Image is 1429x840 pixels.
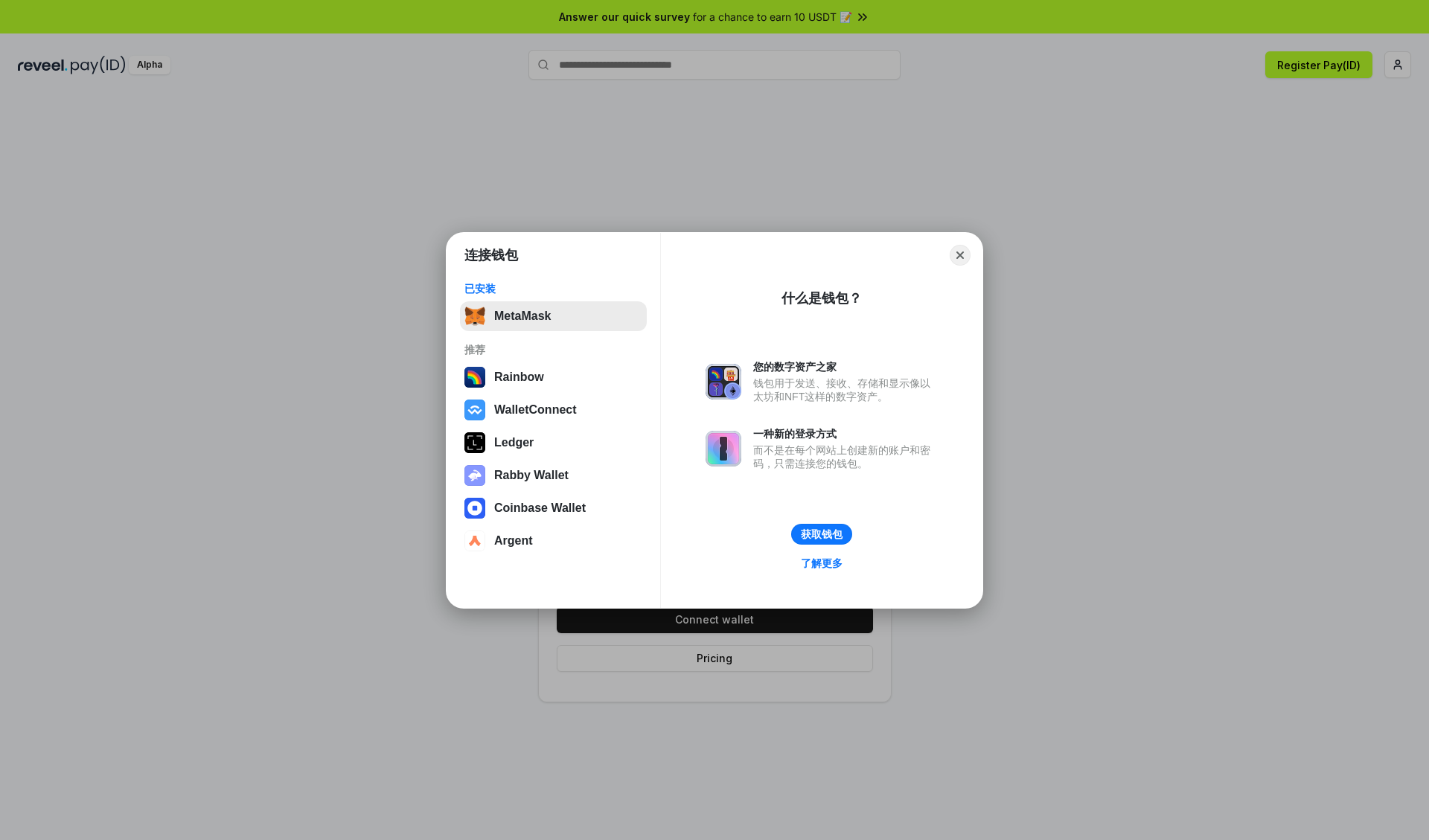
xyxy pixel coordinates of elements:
[460,301,647,331] button: MetaMask
[494,501,586,515] div: Coinbase Wallet
[753,360,938,373] div: 您的数字资产之家
[464,530,485,551] img: svg+xml,%3Csvg%20width%3D%2228%22%20height%3D%2228%22%20viewBox%3D%220%200%2028%2028%22%20fill%3D...
[494,436,534,449] div: Ledger
[494,403,577,417] div: WalletConnect
[791,524,852,545] button: 获取钱包
[464,282,642,295] div: 已安装
[464,432,485,453] img: svg+xml,%3Csvg%20xmlns%3D%22http%3A%2F%2Fwww.w3.org%2F2000%2Fsvg%22%20width%3D%2228%22%20height%3...
[950,245,971,266] button: Close
[460,395,647,425] button: WalletConnect
[464,465,485,486] img: svg+xml,%3Csvg%20xmlns%3D%22http%3A%2F%2Fwww.w3.org%2F2000%2Fsvg%22%20fill%3D%22none%22%20viewBox...
[753,376,938,403] div: 钱包用于发送、接收、存储和显示像以太坊和NFT这样的数字资产。
[464,246,518,264] h1: 连接钱包
[792,554,851,573] a: 了解更多
[706,364,741,400] img: svg+xml,%3Csvg%20xmlns%3D%22http%3A%2F%2Fwww.w3.org%2F2000%2Fsvg%22%20fill%3D%22none%22%20viewBox...
[460,461,647,490] button: Rabby Wallet
[801,528,843,541] div: 获取钱包
[494,310,551,323] div: MetaMask
[781,289,862,307] div: 什么是钱包？
[494,469,569,482] div: Rabby Wallet
[494,534,533,548] div: Argent
[753,443,938,470] div: 而不是在每个网站上创建新的账户和密码，只需连接您的钱包。
[464,306,485,327] img: svg+xml,%3Csvg%20fill%3D%22none%22%20height%3D%2233%22%20viewBox%3D%220%200%2035%2033%22%20width%...
[801,557,843,570] div: 了解更多
[460,428,647,458] button: Ledger
[464,498,485,519] img: svg+xml,%3Csvg%20width%3D%2228%22%20height%3D%2228%22%20viewBox%3D%220%200%2028%2028%22%20fill%3D...
[494,371,544,384] div: Rainbow
[706,431,741,467] img: svg+xml,%3Csvg%20xmlns%3D%22http%3A%2F%2Fwww.w3.org%2F2000%2Fsvg%22%20fill%3D%22none%22%20viewBox...
[464,367,485,388] img: svg+xml,%3Csvg%20width%3D%22120%22%20height%3D%22120%22%20viewBox%3D%220%200%20120%20120%22%20fil...
[464,343,642,356] div: 推荐
[460,493,647,523] button: Coinbase Wallet
[460,362,647,392] button: Rainbow
[464,400,485,420] img: svg+xml,%3Csvg%20width%3D%2228%22%20height%3D%2228%22%20viewBox%3D%220%200%2028%2028%22%20fill%3D...
[460,526,647,556] button: Argent
[753,427,938,440] div: 一种新的登录方式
